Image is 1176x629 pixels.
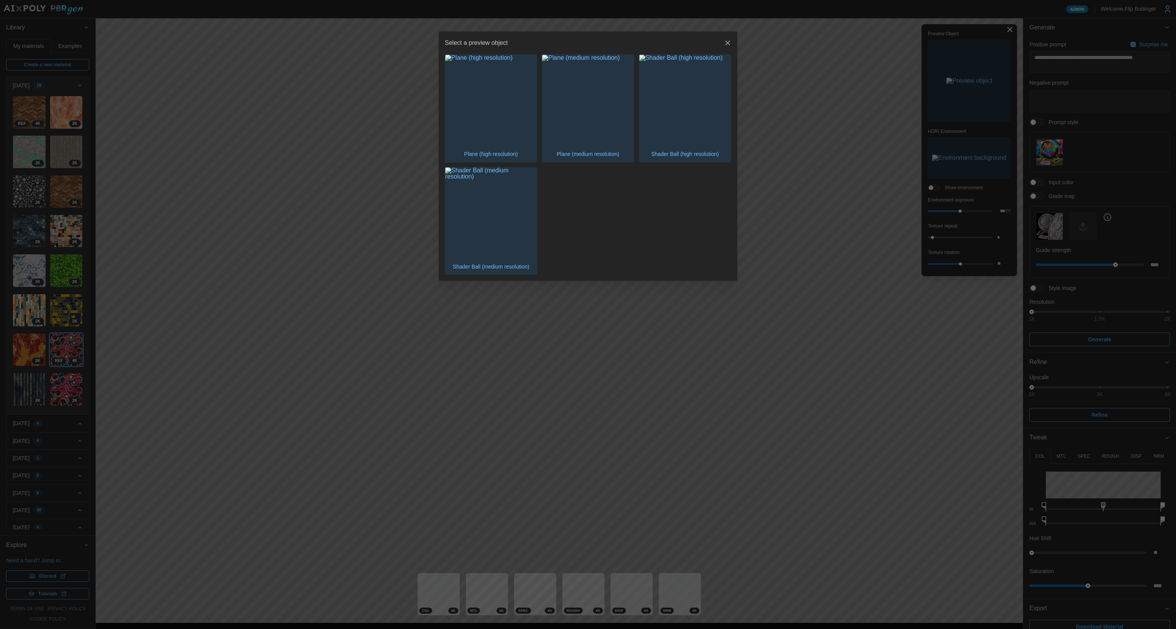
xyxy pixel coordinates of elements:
[445,55,537,146] img: Plane (high resolution)
[445,54,537,162] button: Plane (high resolution)Plane (high resolution)
[639,55,731,146] img: Shader Ball (high resolution)
[553,146,623,162] p: Plane (medium resolution)
[542,55,634,146] img: Plane (medium resolution)
[639,54,731,162] button: Shader Ball (high resolution)Shader Ball (high resolution)
[461,146,522,162] p: Plane (high resolution)
[449,259,533,274] p: Shader Ball (medium resolution)
[445,167,537,275] button: Shader Ball (medium resolution)Shader Ball (medium resolution)
[647,146,723,162] p: Shader Ball (high resolution)
[445,40,508,46] h2: Select a preview object
[542,54,634,162] button: Plane (medium resolution)Plane (medium resolution)
[445,167,537,259] img: Shader Ball (medium resolution)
